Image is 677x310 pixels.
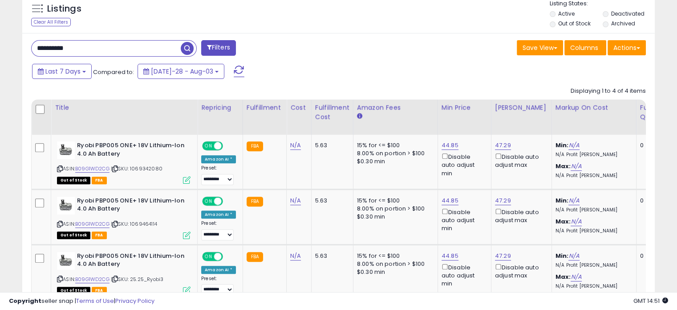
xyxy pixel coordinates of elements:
[47,3,81,15] h5: Listings
[77,252,185,271] b: Ryobi PBP005 ONE+ 18V Lithium-Ion 4.0 Ah Battery
[555,283,629,289] p: N/A Profit [PERSON_NAME]
[495,252,511,260] a: 47.29
[201,266,236,274] div: Amazon AI *
[222,197,236,205] span: OFF
[555,141,569,149] b: Min:
[442,103,487,112] div: Min Price
[77,141,185,160] b: Ryobi PBP005 ONE+ 18V Lithium-Ion 4.0 Ah Battery
[357,205,431,213] div: 8.00% on portion > $100
[568,252,579,260] a: N/A
[203,252,214,260] span: ON
[568,196,579,205] a: N/A
[442,141,458,150] a: 44.85
[57,231,90,239] span: All listings that are currently out of stock and unavailable for purchase on Amazon
[57,141,191,183] div: ASIN:
[92,177,107,184] span: FBA
[111,165,162,172] span: | SKU: 1069342080
[222,252,236,260] span: OFF
[315,252,346,260] div: 5.63
[640,103,671,122] div: Fulfillable Quantity
[9,297,154,306] div: seller snap | |
[640,197,668,205] div: 0
[201,103,239,112] div: Repricing
[57,252,191,293] div: ASIN:
[138,64,224,79] button: [DATE]-28 - Aug-03
[201,155,236,163] div: Amazon AI *
[45,67,81,76] span: Last 7 Days
[76,297,114,305] a: Terms of Use
[568,141,579,150] a: N/A
[111,220,157,227] span: | SKU: 1069464114
[201,211,236,219] div: Amazon AI *
[357,197,431,205] div: 15% for <= $100
[555,228,629,234] p: N/A Profit [PERSON_NAME]
[555,152,629,158] p: N/A Profit [PERSON_NAME]
[611,20,635,27] label: Archived
[495,262,545,280] div: Disable auto adjust max
[571,273,581,281] a: N/A
[442,152,484,178] div: Disable auto adjust min
[608,40,646,55] button: Actions
[555,273,571,281] b: Max:
[111,276,163,283] span: | SKU: 25.25_Ryobi3
[442,262,484,288] div: Disable auto adjust min
[92,231,107,239] span: FBA
[55,103,194,112] div: Title
[633,297,668,305] span: 2025-08-11 14:51 GMT
[201,220,236,240] div: Preset:
[357,141,431,149] div: 15% for <= $100
[357,268,431,276] div: $0.30 min
[442,196,458,205] a: 44.85
[75,165,109,173] a: B09G1WD2CG
[564,40,606,55] button: Columns
[290,196,301,205] a: N/A
[555,262,629,269] p: N/A Profit [PERSON_NAME]
[571,162,581,171] a: N/A
[555,196,569,205] b: Min:
[558,20,591,27] label: Out of Stock
[357,157,431,165] div: $0.30 min
[555,173,629,179] p: N/A Profit [PERSON_NAME]
[357,252,431,260] div: 15% for <= $100
[93,68,134,76] span: Compared to:
[31,18,71,26] div: Clear All Filters
[151,67,213,76] span: [DATE]-28 - Aug-03
[315,141,346,149] div: 5.63
[203,142,214,150] span: ON
[555,252,569,260] b: Min:
[495,141,511,150] a: 47.29
[555,207,629,213] p: N/A Profit [PERSON_NAME]
[57,177,90,184] span: All listings that are currently out of stock and unavailable for purchase on Amazon
[442,252,458,260] a: 44.85
[495,196,511,205] a: 47.29
[611,10,644,17] label: Deactivated
[201,276,236,296] div: Preset:
[357,260,431,268] div: 8.00% on portion > $100
[555,162,571,170] b: Max:
[75,276,109,283] a: B09G1WD2CG
[57,197,191,238] div: ASIN:
[495,103,548,112] div: [PERSON_NAME]
[290,141,301,150] a: N/A
[571,87,646,95] div: Displaying 1 to 4 of 4 items
[640,252,668,260] div: 0
[315,103,349,122] div: Fulfillment Cost
[442,207,484,233] div: Disable auto adjust min
[357,112,362,120] small: Amazon Fees.
[555,217,571,226] b: Max:
[570,43,598,52] span: Columns
[357,213,431,221] div: $0.30 min
[290,103,308,112] div: Cost
[247,252,263,262] small: FBA
[201,40,236,56] button: Filters
[115,297,154,305] a: Privacy Policy
[75,220,109,228] a: B09G1WD2CG
[247,197,263,207] small: FBA
[517,40,563,55] button: Save View
[247,141,263,151] small: FBA
[32,64,92,79] button: Last 7 Days
[357,103,434,112] div: Amazon Fees
[9,297,41,305] strong: Copyright
[290,252,301,260] a: N/A
[357,149,431,157] div: 8.00% on portion > $100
